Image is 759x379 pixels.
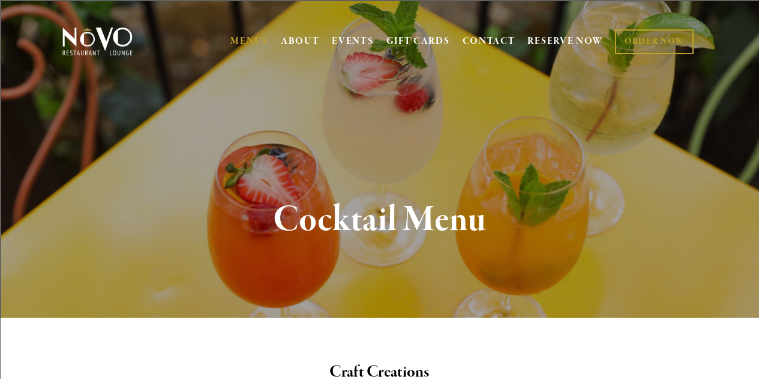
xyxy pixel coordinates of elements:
a: GIFT CARDS [386,30,450,53]
a: CONTACT [463,30,515,53]
a: MENUS [230,35,268,47]
a: ABOUT [281,35,320,47]
img: Novo Restaurant &amp; Lounge [60,26,135,56]
h1: Cocktail Menu [79,201,680,240]
a: ORDER NOW [615,29,694,54]
a: RESERVE NOW [527,30,603,53]
a: EVENTS [332,35,373,47]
